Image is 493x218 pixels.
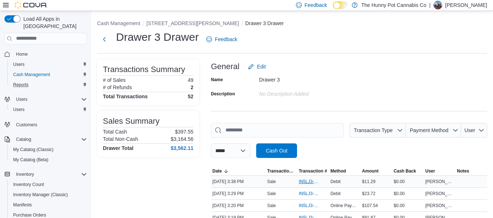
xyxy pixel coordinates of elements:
button: My Catalog (Classic) [7,144,90,155]
button: Inventory [13,170,37,179]
span: IN5LJ3-6149486 [299,203,320,209]
div: $0.00 [392,177,424,186]
span: Feedback [215,36,237,43]
span: IN5LJ3-6149564 [299,191,320,197]
span: Users [10,60,87,69]
p: The Hunny Pot Cannabis Co [361,1,426,9]
span: Transaction Type [354,127,393,133]
h3: Transactions Summary [103,65,185,74]
span: [PERSON_NAME] [425,191,454,197]
div: $0.00 [392,189,424,198]
div: No Description added [259,88,357,97]
span: Payment Method [410,127,448,133]
span: Cash Back [394,168,416,174]
p: Sale [267,203,276,209]
span: Home [13,49,87,59]
span: Inventory [13,170,87,179]
input: Dark Mode [333,1,348,9]
span: Users [16,96,27,102]
h4: Drawer Total [103,145,134,151]
button: Reports [7,80,90,90]
span: Transaction Type [267,168,296,174]
button: Users [1,94,90,104]
span: IN5LJ3-6149654 [299,179,320,185]
span: My Catalog (Beta) [10,155,87,164]
span: Notes [457,168,469,174]
button: Home [1,49,90,59]
span: User [465,127,475,133]
a: Customers [13,120,40,129]
span: My Catalog (Classic) [13,147,54,152]
span: Debit [330,191,340,197]
h3: Sales Summary [103,117,159,126]
button: Customers [1,119,90,130]
span: Customers [16,122,37,128]
div: [DATE] 3:38 PM [211,177,266,186]
h4: 52 [188,94,193,99]
div: $0.00 [392,201,424,210]
a: Home [13,50,31,59]
a: Inventory Manager (Classic) [10,190,71,199]
span: Cash Management [13,72,50,78]
span: Cash Out [266,147,287,154]
p: Sale [267,179,276,185]
a: My Catalog (Beta) [10,155,51,164]
label: Name [211,77,223,83]
p: [PERSON_NAME] [445,1,487,9]
a: Users [10,60,27,69]
button: Users [7,104,90,115]
button: Catalog [13,135,34,144]
h6: Total Cash [103,129,127,135]
button: Cash Back [392,167,424,175]
span: Manifests [13,202,32,208]
span: Catalog [16,136,31,142]
a: Feedback [203,32,240,47]
button: Catalog [1,134,90,144]
button: Payment Method [406,123,461,138]
a: Users [10,105,27,114]
button: IN5LJ3-6149486 [299,201,328,210]
span: User [425,168,435,174]
h6: # of Sales [103,77,126,83]
span: Method [330,168,346,174]
nav: An example of EuiBreadcrumbs [97,20,487,28]
button: Method [329,167,361,175]
span: Users [13,107,24,112]
div: Drawer 3 [259,74,357,83]
span: Edit [257,63,266,70]
span: My Catalog (Classic) [10,145,87,154]
span: Inventory [16,171,34,177]
button: Inventory Manager (Classic) [7,190,90,200]
button: Users [13,95,30,104]
span: $107.54 [362,203,378,209]
span: Users [13,62,24,67]
span: Inventory Manager (Classic) [10,190,87,199]
button: Cash Out [256,143,297,158]
span: Reports [10,80,87,89]
button: Manifests [7,200,90,210]
button: User [461,123,487,138]
button: Transaction Type [350,123,406,138]
p: | [429,1,431,9]
button: Users [7,59,90,70]
button: Cash Management [7,70,90,80]
h3: General [211,62,239,71]
p: 2 [190,84,193,90]
span: Cash Management [10,70,87,79]
button: Amount [361,167,392,175]
span: Amount [362,168,378,174]
button: Drawer 3 Drawer [245,20,284,26]
span: Inventory Count [10,180,87,189]
a: Manifests [10,201,35,209]
button: Inventory [1,169,90,179]
button: My Catalog (Beta) [7,155,90,165]
p: $397.55 [175,129,193,135]
h6: Total Non-Cash [103,136,138,142]
div: Kyle Billie [434,1,442,9]
span: Catalog [13,135,87,144]
a: My Catalog (Classic) [10,145,57,154]
span: Users [10,105,87,114]
label: Description [211,91,235,97]
p: 49 [188,77,193,83]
